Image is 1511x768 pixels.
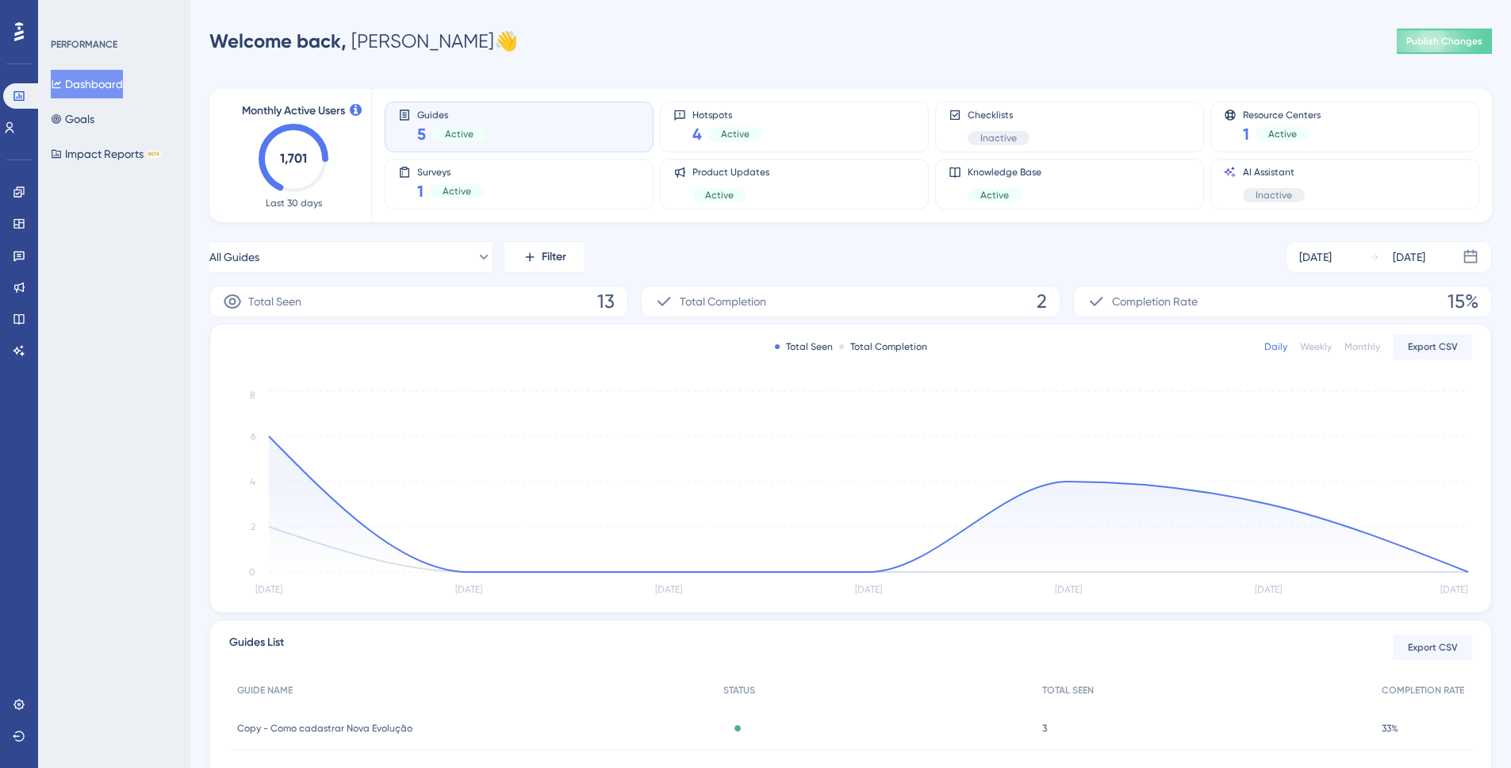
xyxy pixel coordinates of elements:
[455,584,482,595] tspan: [DATE]
[250,390,255,401] tspan: 8
[229,633,284,662] span: Guides List
[443,185,471,198] span: Active
[209,241,492,273] button: All Guides
[705,189,734,202] span: Active
[721,128,750,140] span: Active
[1243,123,1249,145] span: 1
[51,38,117,51] div: PERFORMANCE
[280,151,307,166] text: 1,701
[1255,584,1282,595] tspan: [DATE]
[51,140,161,168] button: Impact ReportsBETA
[1448,289,1478,314] span: 15%
[855,584,882,595] tspan: [DATE]
[692,109,762,120] span: Hotspots
[251,431,255,442] tspan: 6
[1055,584,1082,595] tspan: [DATE]
[51,70,123,98] button: Dashboard
[1393,248,1425,267] div: [DATE]
[237,684,293,697] span: GUIDE NAME
[1243,109,1321,120] span: Resource Centers
[1042,722,1047,735] span: 3
[1299,248,1332,267] div: [DATE]
[445,128,474,140] span: Active
[980,189,1009,202] span: Active
[417,180,424,202] span: 1
[1393,334,1472,359] button: Export CSV
[147,150,161,158] div: BETA
[237,722,412,735] span: Copy - Como cadastrar Nova Evolução
[1042,684,1094,697] span: TOTAL SEEN
[680,292,766,311] span: Total Completion
[1344,340,1380,353] div: Monthly
[255,584,282,595] tspan: [DATE]
[209,29,518,54] div: [PERSON_NAME] 👋
[266,197,322,209] span: Last 30 days
[417,166,484,177] span: Surveys
[209,29,347,52] span: Welcome back,
[1264,340,1287,353] div: Daily
[417,109,486,120] span: Guides
[51,105,94,133] button: Goals
[980,132,1017,144] span: Inactive
[1397,29,1492,54] button: Publish Changes
[597,289,615,314] span: 13
[775,340,833,353] div: Total Seen
[1440,584,1467,595] tspan: [DATE]
[1300,340,1332,353] div: Weekly
[1112,292,1198,311] span: Completion Rate
[1382,722,1398,735] span: 33%
[542,248,566,267] span: Filter
[1408,641,1458,654] span: Export CSV
[1256,189,1292,202] span: Inactive
[655,584,682,595] tspan: [DATE]
[1268,128,1297,140] span: Active
[1408,340,1458,353] span: Export CSV
[242,102,345,121] span: Monthly Active Users
[723,684,755,697] span: STATUS
[251,521,255,532] tspan: 2
[968,109,1030,121] span: Checklists
[1037,289,1047,314] span: 2
[1243,166,1305,179] span: AI Assistant
[417,123,426,145] span: 5
[692,123,702,145] span: 4
[504,241,584,273] button: Filter
[692,166,769,179] span: Product Updates
[1393,635,1472,660] button: Export CSV
[1406,35,1482,48] span: Publish Changes
[249,566,255,578] tspan: 0
[250,476,255,487] tspan: 4
[248,292,301,311] span: Total Seen
[968,166,1041,179] span: Knowledge Base
[209,248,259,267] span: All Guides
[839,340,927,353] div: Total Completion
[1382,684,1464,697] span: COMPLETION RATE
